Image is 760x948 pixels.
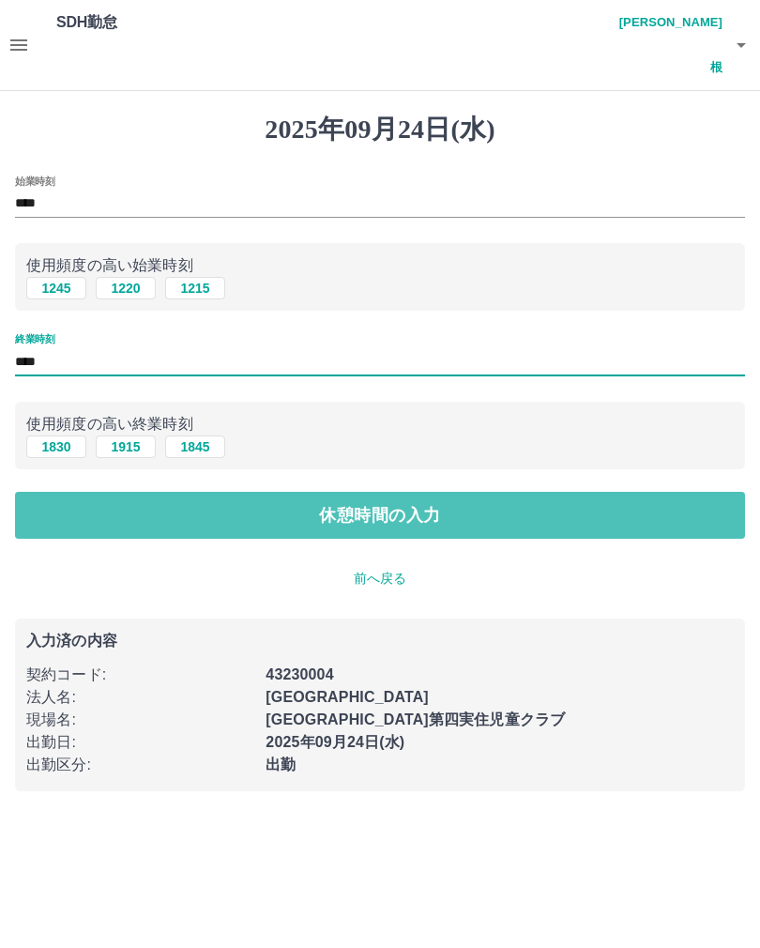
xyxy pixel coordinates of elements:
[266,711,565,727] b: [GEOGRAPHIC_DATA]第四実住児童クラブ
[26,731,254,754] p: 出勤日 :
[266,757,296,772] b: 出勤
[266,666,333,682] b: 43230004
[26,709,254,731] p: 現場名 :
[266,734,404,750] b: 2025年09月24日(水)
[26,686,254,709] p: 法人名 :
[26,436,86,458] button: 1830
[165,436,225,458] button: 1845
[26,664,254,686] p: 契約コード :
[15,174,54,188] label: 始業時刻
[266,689,429,705] b: [GEOGRAPHIC_DATA]
[15,332,54,346] label: 終業時刻
[26,277,86,299] button: 1245
[96,277,156,299] button: 1220
[26,413,734,436] p: 使用頻度の高い終業時刻
[15,114,745,145] h1: 2025年09月24日(水)
[26,754,254,776] p: 出勤区分 :
[26,634,734,649] p: 入力済の内容
[165,277,225,299] button: 1215
[15,569,745,589] p: 前へ戻る
[26,254,734,277] p: 使用頻度の高い始業時刻
[15,492,745,539] button: 休憩時間の入力
[96,436,156,458] button: 1915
